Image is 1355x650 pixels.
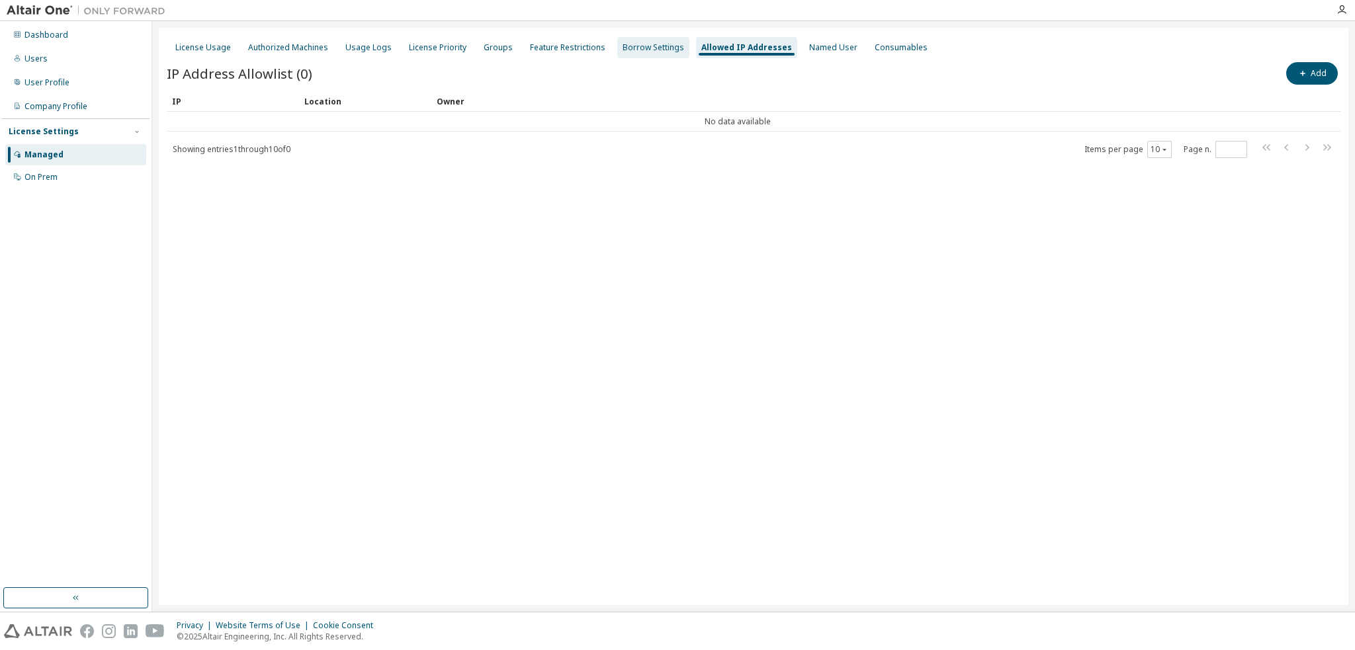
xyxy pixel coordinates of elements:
button: Add [1286,62,1338,85]
div: User Profile [24,77,69,88]
div: License Settings [9,126,79,137]
img: linkedin.svg [124,624,138,638]
span: Page n. [1184,141,1247,158]
div: License Usage [175,42,231,53]
div: Allowed IP Addresses [701,42,792,53]
div: Borrow Settings [623,42,684,53]
div: Cookie Consent [313,620,381,631]
div: Website Terms of Use [216,620,313,631]
div: Privacy [177,620,216,631]
img: instagram.svg [102,624,116,638]
div: Location [304,91,426,112]
div: Users [24,54,48,64]
span: IP Address Allowlist (0) [167,64,312,83]
div: Consumables [875,42,928,53]
div: IP [172,91,294,112]
img: Altair One [7,4,172,17]
p: © 2025 Altair Engineering, Inc. All Rights Reserved. [177,631,381,642]
div: Usage Logs [345,42,392,53]
div: Owner [437,91,1303,112]
div: Groups [484,42,513,53]
div: On Prem [24,172,58,183]
div: Dashboard [24,30,68,40]
img: facebook.svg [80,624,94,638]
div: Managed [24,149,64,160]
div: Feature Restrictions [530,42,605,53]
span: Items per page [1084,141,1172,158]
img: altair_logo.svg [4,624,72,638]
div: Company Profile [24,101,87,112]
td: No data available [167,112,1309,132]
div: License Priority [409,42,466,53]
div: Authorized Machines [248,42,328,53]
img: youtube.svg [146,624,165,638]
button: 10 [1151,144,1168,155]
span: Showing entries 1 through 10 of 0 [173,143,290,155]
div: Named User [809,42,857,53]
